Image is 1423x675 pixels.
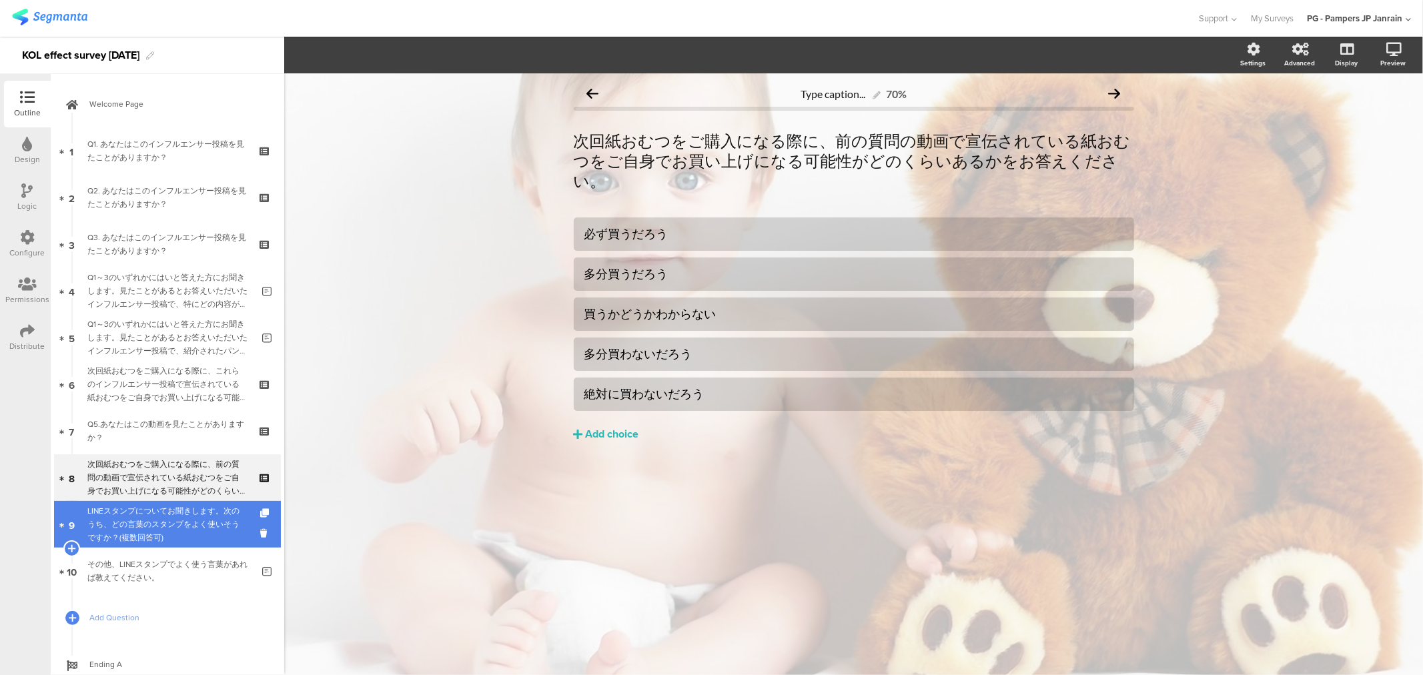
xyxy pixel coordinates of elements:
[54,174,281,221] a: 2 Q2. あなたはこのインフルエンサー投稿を見たことがありますか？
[22,45,139,66] div: KOL effect survey [DATE]
[54,127,281,174] a: 1 Q1. あなたはこのインフルエンサー投稿を見たことがありますか？
[584,266,1123,281] div: 多分買うだろう
[54,454,281,501] a: 8 次回紙おむつをご購入になる際に、前の質問の動画で宣伝されている紙おむつをご自身でお買い上げになる可能性がどのくらいあるかをお答えください。
[87,317,252,358] div: Q1～3のいずれかにはいと答えた方にお聞きします。見たことがあるとお答えいただいたインフルエンサー投稿で、紹介されたパンパース製品の便益や魅力について、どう感じられましたか？
[54,81,281,127] a: Welcome Page
[87,364,247,404] div: 次回紙おむつをご購入になる際に、これらのインフルエンサー投稿で宣伝されている紙おむつをご自身でお買い上げになる可能性がどのくらいあるかをお答えください。
[1240,58,1266,68] div: Settings
[69,330,75,345] span: 5
[10,247,45,259] div: Configure
[584,346,1123,362] div: 多分買わないだろう
[54,408,281,454] a: 7 Q5.あなたはこの動画を見たことがありますか？
[54,267,281,314] a: 4 Q1～3のいずれかにはいと答えた方にお聞きします。見たことがあるとお答えいただいたインフルエンサー投稿で、特にどの内容が印象に残りましたか？
[87,504,247,544] div: LINEスタンプについてお聞きします。次のうち、どの言葉のスタンプをよく使いそうですか？(複数回答可)
[1284,58,1315,68] div: Advanced
[584,386,1123,402] div: 絶対に買わないだろう
[18,200,37,212] div: Logic
[89,97,260,111] span: Welcome Page
[1335,58,1358,68] div: Display
[1380,58,1406,68] div: Preview
[12,9,87,25] img: segmanta logo
[801,87,865,100] span: Type caption...
[1307,12,1402,25] div: PG - Pampers JP Janrain
[5,293,49,305] div: Permissions
[69,424,75,438] span: 7
[69,517,75,532] span: 9
[886,87,907,100] div: 70%
[54,548,281,594] a: 10 その他、LINEスタンプでよく使う言葉があれば教えてください。
[87,137,247,164] div: Q1. あなたはこのインフルエンサー投稿を見たことがありますか？
[54,501,281,548] a: 9 LINEスタンプについてお聞きします。次のうち、どの言葉のスタンプをよく使いそうですか？(複数回答可)
[69,283,75,298] span: 4
[584,226,1123,241] div: 必ず買うだろう
[70,143,74,158] span: 1
[584,306,1123,321] div: 買うかどうかわからない
[69,377,75,392] span: 6
[87,558,252,584] div: その他、LINEスタンプでよく使う言葉があれば教えてください。
[87,231,247,257] div: Q3. あなたはこのインフルエンサー投稿を見たことがありますか？
[260,509,272,518] i: Duplicate
[14,107,41,119] div: Outline
[15,153,40,165] div: Design
[260,527,272,540] i: Delete
[69,470,75,485] span: 8
[89,658,260,671] span: Ending A
[54,314,281,361] a: 5 Q1～3のいずれかにはいと答えた方にお聞きします。見たことがあるとお答えいただいたインフルエンサー投稿で、紹介されたパンパース製品の便益や魅力について、どう感じられましたか？
[69,190,75,205] span: 2
[54,361,281,408] a: 6 次回紙おむつをご購入になる際に、これらのインフルエンサー投稿で宣伝されている紙おむつをご自身でお買い上げになる可能性がどのくらいあるかをお答えください。
[586,428,639,442] div: Add choice
[89,611,260,624] span: Add Question
[87,271,252,311] div: Q1～3のいずれかにはいと答えた方にお聞きします。見たことがあるとお答えいただいたインフルエンサー投稿で、特にどの内容が印象に残りましたか？
[574,131,1134,191] p: 次回紙おむつをご購入になる際に、前の質問の動画で宣伝されている紙おむつをご自身でお買い上げになる可能性がどのくらいあるかをお答えください。
[67,564,77,578] span: 10
[10,340,45,352] div: Distribute
[69,237,75,251] span: 3
[54,221,281,267] a: 3 Q3. あなたはこのインフルエンサー投稿を見たことがありますか？
[87,184,247,211] div: Q2. あなたはこのインフルエンサー投稿を見たことがありますか？
[574,418,1134,451] button: Add choice
[1200,12,1229,25] span: Support
[87,418,247,444] div: Q5.あなたはこの動画を見たことがありますか？
[87,458,247,498] div: 次回紙おむつをご購入になる際に、前の質問の動画で宣伝されている紙おむつをご自身でお買い上げになる可能性がどのくらいあるかをお答えください。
